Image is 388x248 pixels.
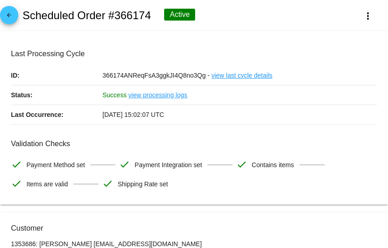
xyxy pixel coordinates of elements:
[164,9,195,21] div: Active
[11,66,103,85] p: ID:
[103,111,164,118] span: [DATE] 15:02:07 UTC
[103,72,210,79] span: 366174ANReqFsA3ggkJI4Q8no3Qg -
[22,9,151,22] h2: Scheduled Order #366174
[119,159,130,170] mat-icon: check
[11,178,22,189] mat-icon: check
[252,155,294,174] span: Contains items
[135,155,202,174] span: Payment Integration set
[11,224,377,232] h3: Customer
[118,174,168,194] span: Shipping Rate set
[236,159,247,170] mat-icon: check
[103,91,127,99] span: Success
[11,240,377,248] p: 1353686: [PERSON_NAME] [EMAIL_ADDRESS][DOMAIN_NAME]
[4,12,15,23] mat-icon: arrow_back
[129,85,187,105] a: view processing logs
[26,155,85,174] span: Payment Method set
[11,159,22,170] mat-icon: check
[362,11,373,21] mat-icon: more_vert
[11,105,103,124] p: Last Occurrence:
[11,85,103,105] p: Status:
[212,66,273,85] a: view last cycle details
[102,178,113,189] mat-icon: check
[26,174,68,194] span: Items are valid
[11,49,377,58] h3: Last Processing Cycle
[11,139,377,148] h3: Validation Checks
